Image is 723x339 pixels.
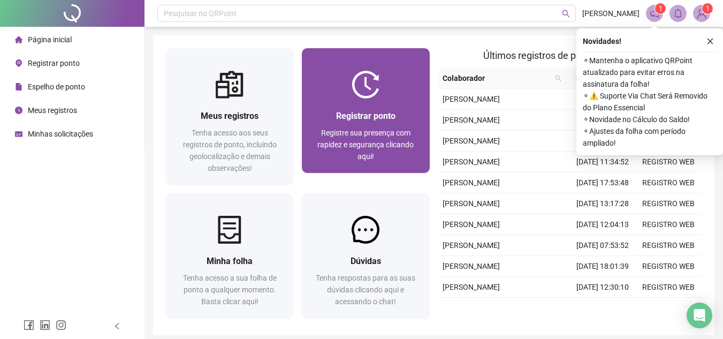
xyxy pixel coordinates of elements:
[583,114,717,125] span: ⚬ Novidade no Cálculo do Saldo!
[562,10,570,18] span: search
[583,90,717,114] span: ⚬ ⚠️ Suporte Via Chat Será Removido do Plano Essencial
[443,283,500,291] span: [PERSON_NAME]
[566,68,629,89] th: Data/Hora
[650,9,659,18] span: notification
[443,95,500,103] span: [PERSON_NAME]
[570,277,636,298] td: [DATE] 12:30:10
[443,72,551,84] span: Colaborador
[706,5,710,12] span: 1
[636,298,702,319] td: REGISTRO WEB
[570,89,636,110] td: [DATE] 07:52:03
[183,274,277,306] span: Tenha acesso a sua folha de ponto a qualquer momento. Basta clicar aqui!
[694,5,710,21] img: 91103
[302,48,429,173] a: Registrar pontoRegistre sua presença com rapidez e segurança clicando aqui!
[443,199,500,208] span: [PERSON_NAME]
[56,320,66,330] span: instagram
[636,214,702,235] td: REGISTRO WEB
[40,320,50,330] span: linkedin
[582,7,640,19] span: [PERSON_NAME]
[555,75,561,81] span: search
[583,35,621,47] span: Novidades !
[570,298,636,319] td: [DATE] 11:34:37
[570,152,636,172] td: [DATE] 11:34:52
[28,59,80,67] span: Registrar ponto
[636,235,702,256] td: REGISTRO WEB
[336,111,395,121] span: Registrar ponto
[351,256,381,266] span: Dúvidas
[687,303,712,328] div: Open Intercom Messenger
[443,220,500,229] span: [PERSON_NAME]
[443,116,500,124] span: [PERSON_NAME]
[201,111,258,121] span: Meus registros
[636,277,702,298] td: REGISTRO WEB
[706,37,714,45] span: close
[183,129,277,172] span: Tenha acesso aos seus registros de ponto, incluindo geolocalização e demais observações!
[302,193,429,318] a: DúvidasTenha respostas para as suas dúvidas clicando aqui e acessando o chat!
[113,322,121,330] span: left
[655,3,666,14] sup: 1
[15,59,22,67] span: environment
[636,152,702,172] td: REGISTRO WEB
[636,256,702,277] td: REGISTRO WEB
[317,129,414,161] span: Registre sua presença com rapidez e segurança clicando aqui!
[28,82,85,91] span: Espelho de ponto
[636,172,702,193] td: REGISTRO WEB
[570,110,636,131] td: [DATE] 17:58:07
[15,36,22,43] span: home
[673,9,683,18] span: bell
[15,107,22,114] span: clock-circle
[316,274,415,306] span: Tenha respostas para as suas dúvidas clicando aqui e acessando o chat!
[443,157,500,166] span: [PERSON_NAME]
[553,70,564,86] span: search
[28,35,72,44] span: Página inicial
[570,172,636,193] td: [DATE] 17:53:48
[636,193,702,214] td: REGISTRO WEB
[207,256,253,266] span: Minha folha
[570,193,636,214] td: [DATE] 13:17:28
[570,72,617,84] span: Data/Hora
[443,241,500,250] span: [PERSON_NAME]
[702,3,713,14] sup: Atualize o seu contato no menu Meus Dados
[443,262,500,270] span: [PERSON_NAME]
[28,130,93,138] span: Minhas solicitações
[570,214,636,235] td: [DATE] 12:04:13
[483,50,656,61] span: Últimos registros de ponto sincronizados
[583,125,717,149] span: ⚬ Ajustes da folha com período ampliado!
[166,193,293,318] a: Minha folhaTenha acesso a sua folha de ponto a qualquer momento. Basta clicar aqui!
[15,83,22,91] span: file
[166,48,293,185] a: Meus registrosTenha acesso aos seus registros de ponto, incluindo geolocalização e demais observa...
[443,178,500,187] span: [PERSON_NAME]
[443,137,500,145] span: [PERSON_NAME]
[15,130,22,138] span: schedule
[28,106,77,115] span: Meus registros
[570,131,636,152] td: [DATE] 12:40:44
[570,235,636,256] td: [DATE] 07:53:52
[659,5,663,12] span: 1
[583,55,717,90] span: ⚬ Mantenha o aplicativo QRPoint atualizado para evitar erros na assinatura da folha!
[24,320,34,330] span: facebook
[570,256,636,277] td: [DATE] 18:01:39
